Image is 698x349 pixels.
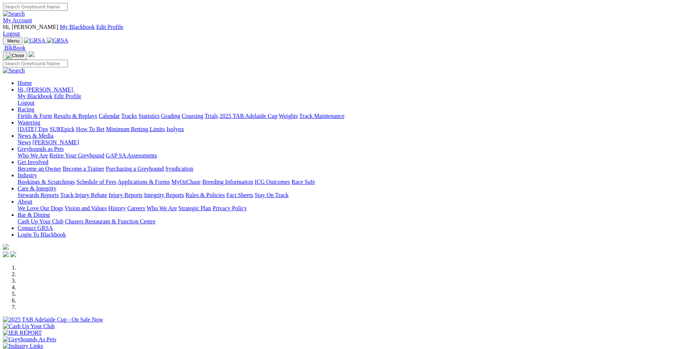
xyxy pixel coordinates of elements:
img: 2025 TAB Adelaide Cup - On Sale Now [3,316,103,323]
div: Care & Integrity [18,192,695,198]
a: MyOzChase [171,179,201,185]
a: Isolynx [166,126,184,132]
a: Statistics [139,113,160,119]
input: Search [3,3,68,11]
a: ICG Outcomes [255,179,290,185]
a: Become an Owner [18,166,61,172]
a: Stewards Reports [18,192,59,198]
a: Tracks [121,113,137,119]
img: facebook.svg [3,251,9,257]
a: Weights [279,113,298,119]
a: Stay On Track [255,192,288,198]
input: Search [3,60,68,67]
img: Cash Up Your Club [3,323,55,330]
a: Breeding Information [202,179,253,185]
a: Contact GRSA [18,225,53,231]
a: Fact Sheets [226,192,253,198]
a: Become a Trainer [63,166,104,172]
a: Fields & Form [18,113,52,119]
button: Toggle navigation [3,37,22,45]
div: Get Involved [18,166,695,172]
a: Wagering [18,119,40,126]
img: Search [3,67,25,74]
div: About [18,205,695,212]
a: Schedule of Fees [76,179,116,185]
a: SUREpick [49,126,74,132]
div: Bar & Dining [18,218,695,225]
div: Hi, [PERSON_NAME] [18,93,695,106]
a: Coursing [182,113,203,119]
a: Home [18,80,32,86]
a: Grading [161,113,180,119]
a: Trials [204,113,218,119]
a: Careers [127,205,145,211]
a: News & Media [18,133,53,139]
img: logo-grsa-white.png [3,244,9,250]
a: Get Involved [18,159,48,165]
a: Rules & Policies [185,192,225,198]
div: Industry [18,179,695,185]
img: Close [6,53,24,59]
a: Edit Profile [96,24,123,30]
img: twitter.svg [10,251,16,257]
button: Toggle navigation [3,52,27,60]
div: Racing [18,113,695,119]
a: Applications & Forms [118,179,170,185]
a: Vision and Values [64,205,107,211]
a: 2025 TAB Adelaide Cup [219,113,277,119]
a: How To Bet [76,126,105,132]
a: We Love Our Dogs [18,205,63,211]
a: Login To Blackbook [18,231,66,238]
a: Strategic Plan [178,205,211,211]
div: Greyhounds as Pets [18,152,695,159]
img: Search [3,11,25,17]
a: Purchasing a Greyhound [106,166,164,172]
div: My Account [3,24,695,37]
div: News & Media [18,139,695,146]
a: Bookings & Scratchings [18,179,75,185]
img: Greyhounds As Pets [3,336,56,343]
a: Bar & Dining [18,212,50,218]
a: BlkBook [3,45,26,51]
a: About [18,198,32,205]
a: Retire Your Greyhound [49,152,104,159]
img: GRSA [47,37,69,44]
span: BlkBook [4,45,26,51]
a: Care & Integrity [18,185,56,192]
span: Hi, [PERSON_NAME] [3,24,58,30]
a: My Blackbook [60,24,95,30]
a: Syndication [165,166,193,172]
div: Wagering [18,126,695,133]
a: Track Maintenance [299,113,344,119]
a: Who We Are [147,205,177,211]
a: Logout [3,30,20,37]
a: History [108,205,126,211]
a: Industry [18,172,37,178]
a: Injury Reports [108,192,143,198]
a: [DATE] Tips [18,126,48,132]
a: My Account [3,17,32,23]
a: Privacy Policy [213,205,247,211]
a: [PERSON_NAME] [32,139,79,145]
a: Who We Are [18,152,48,159]
a: Minimum Betting Limits [106,126,165,132]
a: Integrity Reports [144,192,184,198]
a: My Blackbook [18,93,53,99]
a: Results & Replays [53,113,97,119]
img: GRSA [24,37,45,44]
a: Hi, [PERSON_NAME] [18,86,74,93]
a: GAP SA Assessments [106,152,157,159]
a: Chasers Restaurant & Function Centre [65,218,155,224]
a: Greyhounds as Pets [18,146,64,152]
a: Race Safe [291,179,315,185]
a: Track Injury Rebate [60,192,107,198]
a: Racing [18,106,34,112]
a: Logout [18,100,34,106]
span: Hi, [PERSON_NAME] [18,86,73,93]
span: Menu [7,38,19,44]
a: Edit Profile [54,93,81,99]
img: IER REPORT [3,330,42,336]
img: logo-grsa-white.png [29,51,34,57]
a: News [18,139,31,145]
a: Calendar [99,113,120,119]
